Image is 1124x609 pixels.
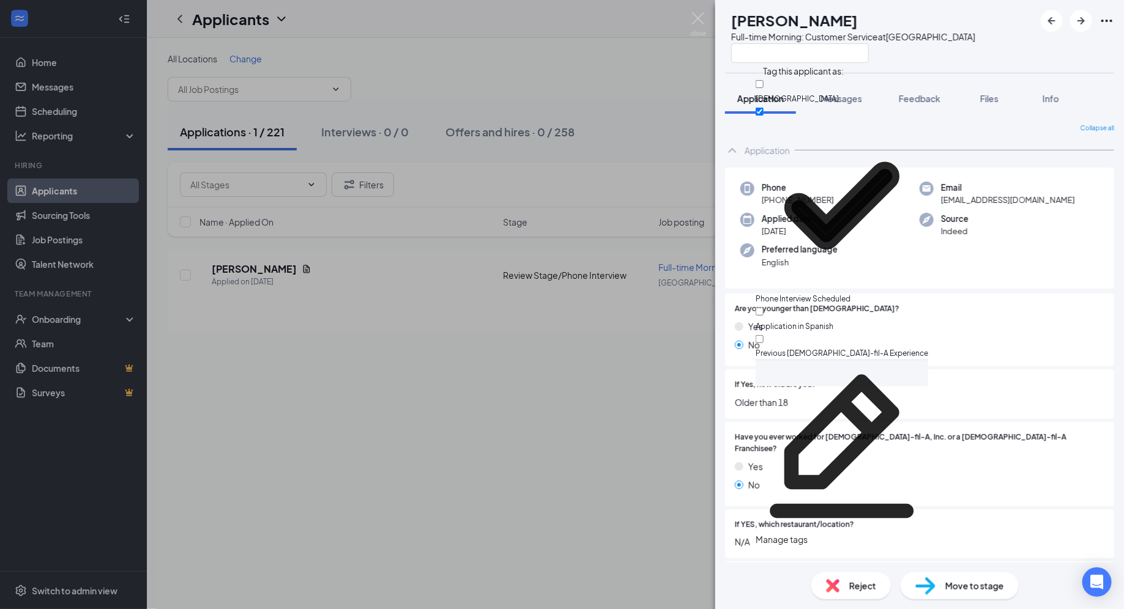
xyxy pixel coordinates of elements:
[735,535,1104,548] span: N/A
[756,94,839,103] span: 15 years old
[745,144,790,157] div: Application
[756,108,764,116] input: Phone Interview Scheduled
[756,335,764,343] input: Previous [DEMOGRAPHIC_DATA]-fil-A Experience
[980,93,999,104] span: Files
[1043,93,1059,104] span: Info
[1074,13,1089,28] svg: ArrowRight
[748,338,760,352] span: No
[731,31,975,43] div: Full-time Morning: Customer Service at [GEOGRAPHIC_DATA]
[756,308,764,316] input: Application in Spanish
[748,478,760,492] span: No
[756,349,928,358] span: Previous Chick-fil-A Experience
[735,303,899,315] span: Are you younger than [DEMOGRAPHIC_DATA]?
[756,58,851,79] span: Tag this applicant as:
[748,320,763,333] span: Yes
[735,379,816,391] span: If Yes, how old are you?
[748,460,763,473] span: Yes
[941,182,1075,194] span: Email
[731,10,858,31] h1: [PERSON_NAME]
[725,143,740,158] svg: ChevronUp
[849,579,876,592] span: Reject
[756,533,928,546] div: Manage tags
[1070,10,1092,32] button: ArrowRight
[941,225,969,237] span: Indeed
[1081,124,1114,133] span: Collapse all
[735,432,1104,455] span: Have you ever worked for [DEMOGRAPHIC_DATA]-fil-A, Inc. or a [DEMOGRAPHIC_DATA]-fil-A Franchisee?
[756,322,833,331] span: Application in Spanish
[756,80,764,88] input: [DEMOGRAPHIC_DATA]
[945,579,1004,592] span: Move to stage
[1041,10,1063,32] button: ArrowLeftNew
[735,396,1104,409] span: Older than 18
[737,93,784,104] span: Application
[941,194,1075,206] span: [EMAIL_ADDRESS][DOMAIN_NAME]
[756,360,928,533] svg: Pencil
[756,119,928,292] svg: Checkmark
[1044,13,1059,28] svg: ArrowLeftNew
[756,294,850,303] span: Phone Interview Scheduled
[1082,567,1112,597] div: Open Intercom Messenger
[735,519,854,531] span: If YES, which restaurant/location?
[941,213,969,225] span: Source
[1100,13,1114,28] svg: Ellipses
